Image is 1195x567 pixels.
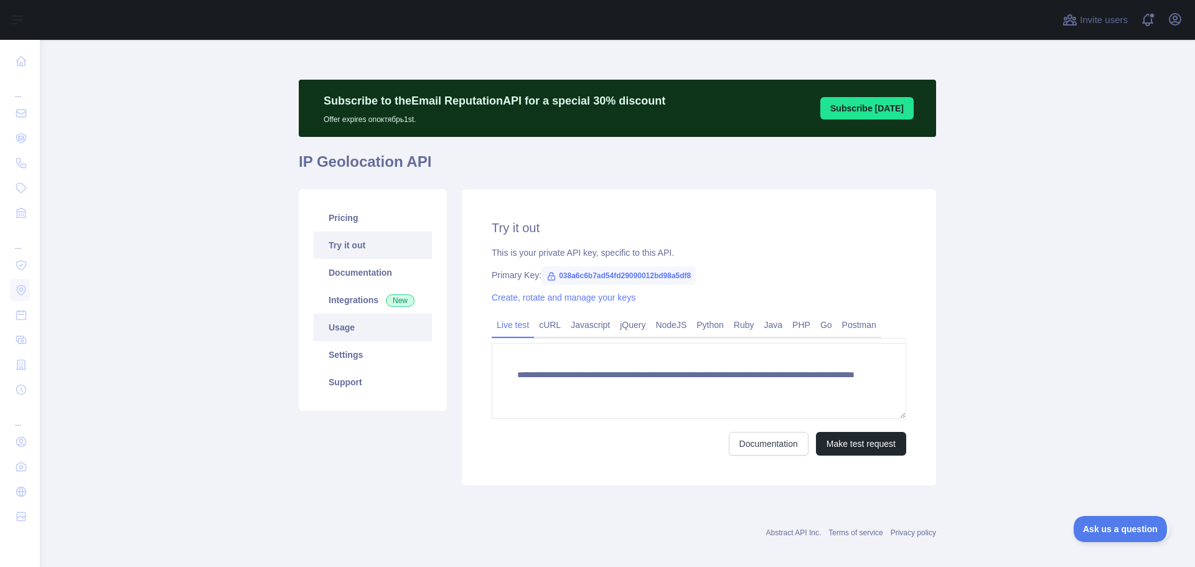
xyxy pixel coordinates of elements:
[691,315,729,335] a: Python
[759,315,788,335] a: Java
[787,315,815,335] a: PHP
[10,75,30,100] div: ...
[324,92,665,110] p: Subscribe to the Email Reputation API for a special 30 % discount
[891,528,936,537] a: Privacy policy
[299,152,936,182] h1: IP Geolocation API
[615,315,650,335] a: jQuery
[492,293,635,302] a: Create, rotate and manage your keys
[566,315,615,335] a: Javascript
[10,403,30,428] div: ...
[729,315,759,335] a: Ruby
[1080,13,1128,27] span: Invite users
[650,315,691,335] a: NodeJS
[10,227,30,251] div: ...
[386,294,415,307] span: New
[492,269,906,281] div: Primary Key:
[766,528,822,537] a: Abstract API Inc.
[816,432,906,456] button: Make test request
[534,315,566,335] a: cURL
[828,528,883,537] a: Terms of service
[815,315,837,335] a: Go
[314,232,432,259] a: Try it out
[492,315,534,335] a: Live test
[314,314,432,341] a: Usage
[324,110,665,124] p: Offer expires on октябрь 1st.
[1074,516,1170,542] iframe: Toggle Customer Support
[314,286,432,314] a: Integrations New
[314,259,432,286] a: Documentation
[314,368,432,396] a: Support
[837,315,881,335] a: Postman
[820,97,914,119] button: Subscribe [DATE]
[1060,10,1130,30] button: Invite users
[314,204,432,232] a: Pricing
[541,266,696,285] span: 038a6c6b7ad54fd29090012bd98a5df8
[729,432,808,456] a: Documentation
[314,341,432,368] a: Settings
[492,219,906,237] h2: Try it out
[492,246,906,259] div: This is your private API key, specific to this API.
